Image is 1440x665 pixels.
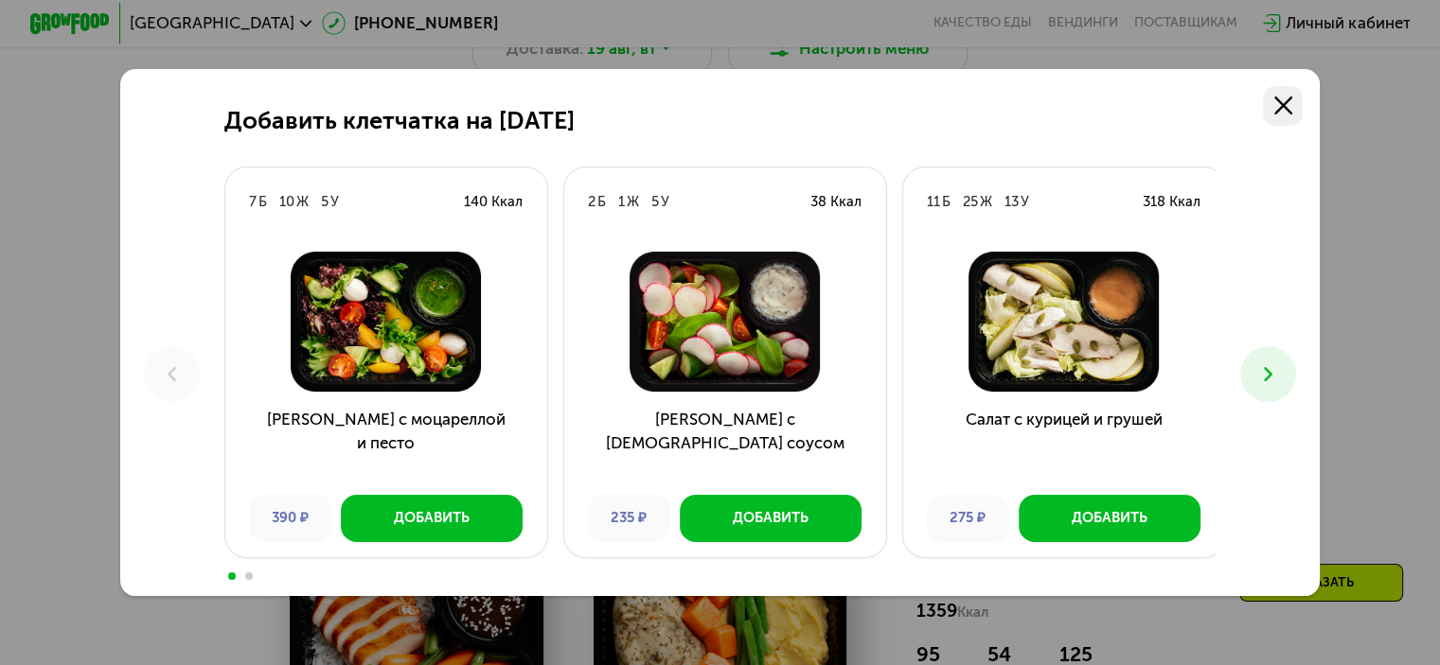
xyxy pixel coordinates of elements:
[918,252,1208,392] img: Салат с курицей и грушей
[279,192,294,212] div: 10
[618,192,625,212] div: 1
[588,495,670,543] div: 235 ₽
[1019,495,1200,543] button: Добавить
[680,495,862,543] button: Добавить
[651,192,659,212] div: 5
[579,252,869,392] img: Салат с греческим соусом
[225,408,547,480] h3: [PERSON_NAME] с моцареллой и песто
[980,192,992,212] div: Ж
[224,107,575,135] h2: Добавить клетчатка на [DATE]
[627,192,639,212] div: Ж
[249,495,331,543] div: 390 ₽
[1072,508,1147,528] div: Добавить
[733,508,809,528] div: Добавить
[240,252,530,392] img: Салат с моцареллой и песто
[296,192,309,212] div: Ж
[1004,192,1019,212] div: 13
[942,192,951,212] div: Б
[1021,192,1029,212] div: У
[321,192,329,212] div: 5
[597,192,606,212] div: Б
[810,192,862,212] div: 38 Ккал
[341,495,523,543] button: Добавить
[963,192,978,212] div: 25
[564,408,886,480] h3: [PERSON_NAME] с [DEMOGRAPHIC_DATA] соусом
[588,192,596,212] div: 2
[394,508,470,528] div: Добавить
[927,192,940,212] div: 11
[1143,192,1200,212] div: 318 Ккал
[903,408,1225,480] h3: Салат с курицей и грушей
[249,192,257,212] div: 7
[464,192,523,212] div: 140 Ккал
[258,192,267,212] div: Б
[661,192,669,212] div: У
[330,192,339,212] div: У
[927,495,1009,543] div: 275 ₽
